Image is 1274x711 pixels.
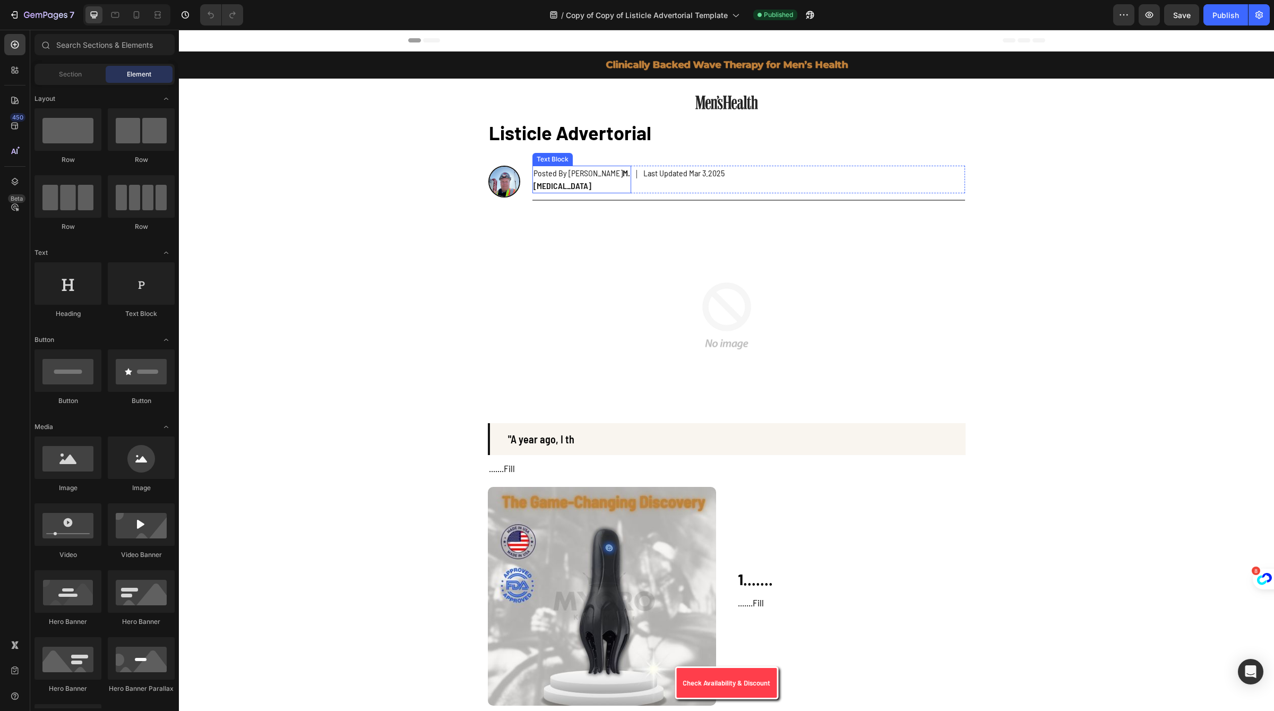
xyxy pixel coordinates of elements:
span: Toggle open [158,418,175,435]
span: .......Fill [310,433,336,444]
span: Toggle open [158,90,175,107]
div: Publish [1212,10,1239,21]
div: Row [108,222,175,232]
div: Open Intercom Messenger [1238,659,1263,684]
img: gempages_574935580928901919-06920974-90cb-487d-b623-1eaec1d93257.jpg [309,457,538,675]
div: Row [108,155,175,165]
span: / [561,10,564,21]
img: gempages_574935580928901919-3f2cc348-e49f-4cb5-869e-a6d600dd4e86.png [511,58,585,88]
p: Posted By [PERSON_NAME] [355,137,451,162]
button: Publish [1203,4,1248,25]
div: Row [35,155,101,165]
div: Row [35,222,101,232]
input: Search Sections & Elements [35,34,175,55]
div: Hero Banner Parallax [108,684,175,693]
div: Heading [35,309,101,319]
span: Section [59,70,82,79]
span: Check Availability & Discount [504,649,591,657]
div: Image [108,483,175,493]
p: Last Updated Mar 3.2025 [464,137,546,150]
span: Media [35,422,53,432]
span: Copy of Copy of Listicle Advertorial Template [566,10,728,21]
img: no-image-2048-5e88c1b20e087fb7bbe9a3771824e743c244f437e4f8ba93bbf7b11b53f7824c_large.gif [452,191,643,382]
span: Listicle Advertorial [310,91,472,114]
div: Video Banner [108,550,175,560]
div: Undo/Redo [200,4,243,25]
div: Text Block [108,309,175,319]
span: Published [764,10,793,20]
span: Layout [35,94,55,104]
img: gempages_574935580928901919-60f228ee-eea2-448f-8aef-fb8aac6c8604.png [309,136,341,168]
a: Check Availability & Discount [496,637,599,670]
div: Hero Banner [35,617,101,627]
span: Text [35,248,48,258]
div: Text Block [356,125,392,134]
span: Toggle open [158,331,175,348]
button: Save [1164,4,1199,25]
div: 450 [10,113,25,122]
span: .......Fill [559,567,585,579]
div: Button [35,396,101,406]
span: 1....... [559,540,594,559]
strong: M. [444,138,451,148]
div: Button [108,396,175,406]
span: "A year ago, I th [329,403,395,416]
div: Hero Banner [108,617,175,627]
p: | [455,137,460,150]
div: Beta [8,194,25,203]
span: Button [35,335,54,345]
div: Hero Banner [35,684,101,693]
span: Save [1173,11,1191,20]
span: Toggle open [158,244,175,261]
span: Element [127,70,151,79]
strong: [MEDICAL_DATA] [355,151,412,161]
button: 7 [4,4,79,25]
p: 7 [70,8,74,21]
div: Video [35,550,101,560]
div: Image [35,483,101,493]
iframe: Design area [179,30,1274,711]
